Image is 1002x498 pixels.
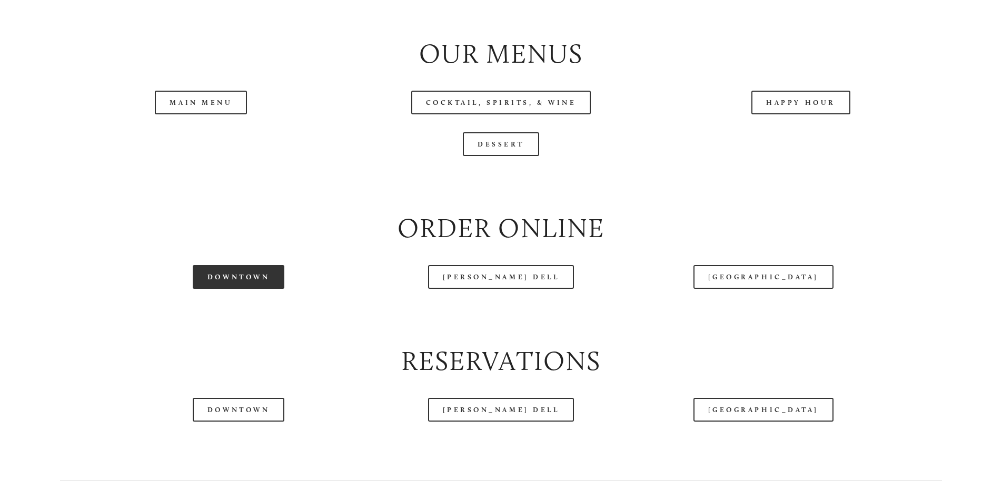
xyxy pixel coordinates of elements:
[693,398,834,422] a: [GEOGRAPHIC_DATA]
[193,265,284,289] a: Downtown
[193,398,284,422] a: Downtown
[428,398,574,422] a: [PERSON_NAME] Dell
[30,4,83,56] img: Amaro's Table
[463,132,539,156] a: Dessert
[751,91,850,114] a: Happy Hour
[60,343,942,380] h2: Reservations
[155,91,247,114] a: Main Menu
[60,210,942,247] h2: Order Online
[411,91,591,114] a: Cocktail, Spirits, & Wine
[428,265,574,289] a: [PERSON_NAME] Dell
[693,265,834,289] a: [GEOGRAPHIC_DATA]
